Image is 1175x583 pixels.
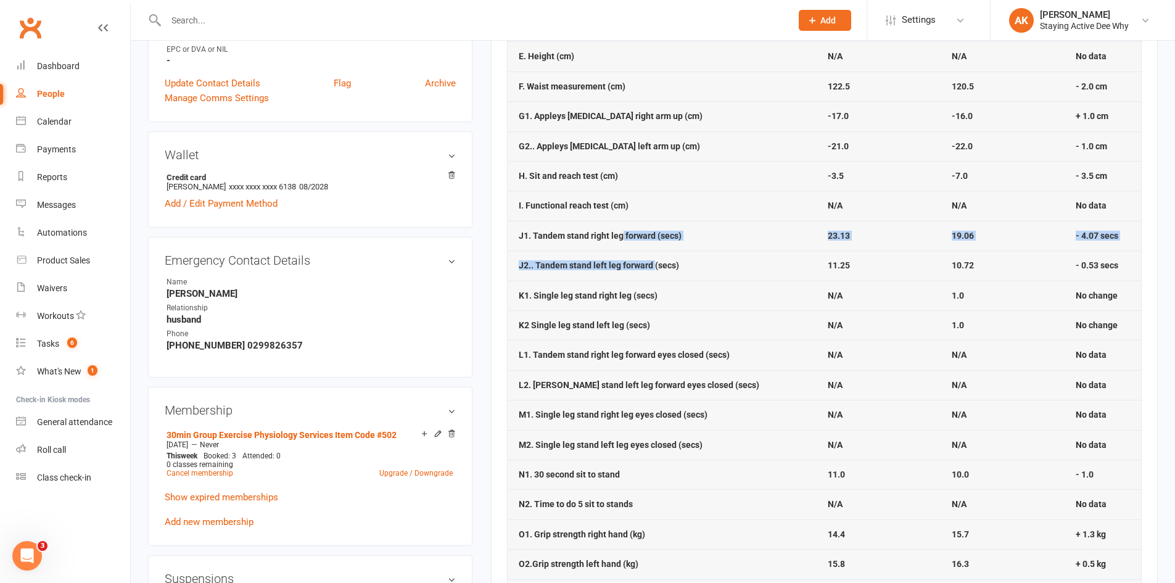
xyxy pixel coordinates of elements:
[519,529,645,539] strong: O1. Grip strength right hand (kg)
[167,340,456,351] strong: [PHONE_NUMBER] 0299826357
[1009,8,1034,33] div: AK
[37,311,74,321] div: Workouts
[519,350,730,360] strong: L1. Tandem stand right leg forward eyes closed (secs)
[162,12,783,29] input: Search...
[1076,201,1107,210] strong: No data
[828,440,843,450] strong: N/A
[799,10,851,31] button: Add
[1076,81,1107,91] strong: - 2.0 cm
[1040,9,1129,20] div: [PERSON_NAME]
[16,163,130,191] a: Reports
[828,410,843,420] strong: N/A
[519,380,759,390] strong: L2. [PERSON_NAME] stand left leg forward eyes closed (secs)
[828,380,843,390] strong: N/A
[828,320,843,330] strong: N/A
[519,51,574,61] strong: E. Height (cm)
[165,91,269,105] a: Manage Comms Settings
[37,473,91,482] div: Class check-in
[952,260,974,270] strong: 10.72
[37,144,76,154] div: Payments
[952,111,973,121] strong: -16.0
[163,440,456,450] div: —
[37,339,59,349] div: Tasks
[167,276,268,288] div: Name
[828,51,843,61] strong: N/A
[952,469,969,479] strong: 10.0
[519,260,679,270] strong: J2.. Tandem stand left leg forward (secs)
[1076,440,1107,450] strong: No data
[167,452,181,460] span: This
[167,469,233,478] a: Cancel membership
[952,81,974,91] strong: 120.5
[1076,291,1118,300] strong: No change
[519,469,620,479] strong: N1. 30 second sit to stand
[15,12,46,43] a: Clubworx
[952,141,973,151] strong: -22.0
[952,529,969,539] strong: 15.7
[519,440,703,450] strong: M2. Single leg stand left leg eyes closed (secs)
[37,228,87,238] div: Automations
[1076,231,1118,241] strong: - 4.07 secs
[952,320,964,330] strong: 1.0
[519,201,629,210] strong: I. Functional reach test (cm)
[952,410,967,420] strong: N/A
[165,492,278,503] a: Show expired memberships
[16,330,130,358] a: Tasks 6
[379,469,453,478] a: Upgrade / Downgrade
[1040,20,1129,31] div: Staying Active Dee Why
[12,541,42,571] iframe: Intercom live chat
[952,201,967,210] strong: N/A
[828,559,845,569] strong: 15.8
[1076,171,1107,181] strong: - 3.5 cm
[204,452,236,460] span: Booked: 3
[163,452,200,460] div: week
[165,516,254,527] a: Add new membership
[828,111,849,121] strong: -17.0
[1076,141,1107,151] strong: - 1.0 cm
[167,44,456,56] div: EPC or DVA or NIL
[519,499,633,509] strong: N2. Time to do 5 sit to stands
[952,380,967,390] strong: N/A
[16,358,130,386] a: What's New1
[828,201,843,210] strong: N/A
[16,464,130,492] a: Class kiosk mode
[1076,111,1108,121] strong: + 1.0 cm
[16,275,130,302] a: Waivers
[1076,350,1107,360] strong: No data
[425,76,456,91] a: Archive
[519,81,625,91] strong: F. Waist measurement (cm)
[952,559,969,569] strong: 16.3
[37,366,81,376] div: What's New
[828,469,845,479] strong: 11.0
[1076,51,1107,61] strong: No data
[952,440,967,450] strong: N/A
[167,460,233,469] span: 0 classes remaining
[37,61,80,71] div: Dashboard
[820,15,836,25] span: Add
[37,445,66,455] div: Roll call
[1076,410,1107,420] strong: No data
[37,417,112,427] div: General attendance
[828,350,843,360] strong: N/A
[165,254,456,267] h3: Emergency Contact Details
[952,291,964,300] strong: 1.0
[16,108,130,136] a: Calendar
[1076,260,1118,270] strong: - 0.53 secs
[1076,380,1107,390] strong: No data
[37,172,67,182] div: Reports
[952,499,967,509] strong: N/A
[165,76,260,91] a: Update Contact Details
[37,200,76,210] div: Messages
[167,55,456,66] strong: -
[16,436,130,464] a: Roll call
[16,219,130,247] a: Automations
[828,529,845,539] strong: 14.4
[828,171,844,181] strong: -3.5
[334,76,351,91] a: Flag
[167,440,188,449] span: [DATE]
[828,499,843,509] strong: N/A
[519,410,707,420] strong: M1. Single leg stand right leg eyes closed (secs)
[16,136,130,163] a: Payments
[16,408,130,436] a: General attendance kiosk mode
[167,314,456,325] strong: husband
